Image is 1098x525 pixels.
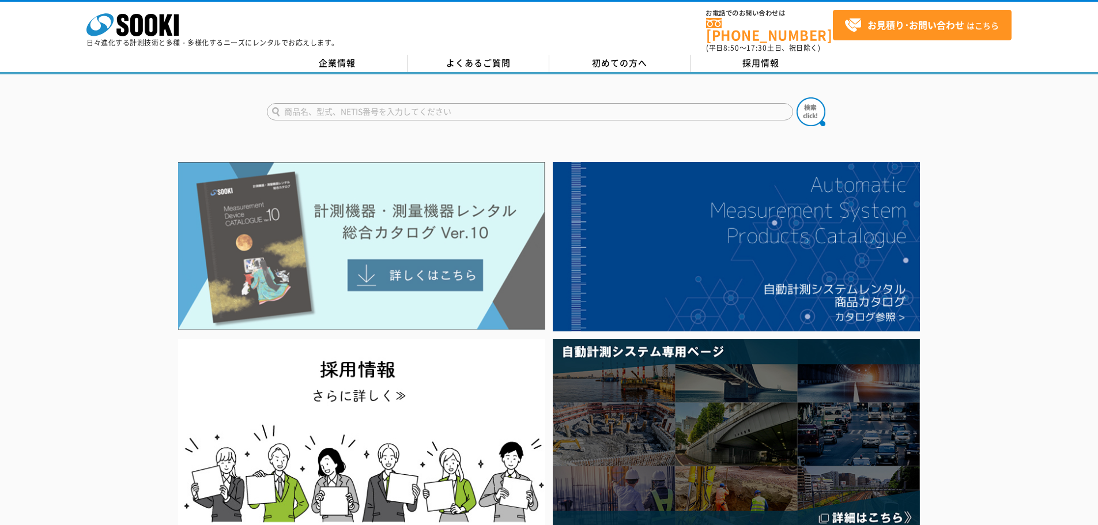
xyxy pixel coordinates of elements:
p: 日々進化する計測技術と多種・多様化するニーズにレンタルでお応えします。 [86,39,339,46]
span: 17:30 [746,43,767,53]
a: よくあるご質問 [408,55,549,72]
strong: お見積り･お問い合わせ [867,18,964,32]
a: お見積り･お問い合わせはこちら [833,10,1012,40]
a: [PHONE_NUMBER] [706,18,833,41]
a: 採用情報 [691,55,832,72]
span: 初めての方へ [592,56,647,69]
span: (平日 ～ 土日、祝日除く) [706,43,820,53]
a: 企業情報 [267,55,408,72]
span: お電話でのお問い合わせは [706,10,833,17]
span: はこちら [844,17,999,34]
img: Catalog Ver10 [178,162,545,330]
a: 初めての方へ [549,55,691,72]
img: 自動計測システムカタログ [553,162,920,331]
img: btn_search.png [797,97,825,126]
input: 商品名、型式、NETIS番号を入力してください [267,103,793,120]
span: 8:50 [723,43,739,53]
